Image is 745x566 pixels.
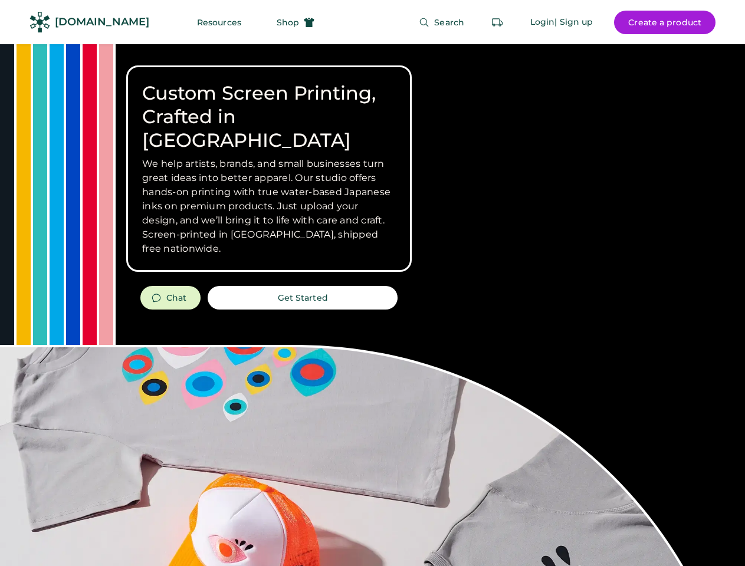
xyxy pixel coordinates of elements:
[262,11,329,34] button: Shop
[614,11,716,34] button: Create a product
[530,17,555,28] div: Login
[183,11,255,34] button: Resources
[277,18,299,27] span: Shop
[405,11,478,34] button: Search
[29,12,50,32] img: Rendered Logo - Screens
[142,81,396,152] h1: Custom Screen Printing, Crafted in [GEOGRAPHIC_DATA]
[485,11,509,34] button: Retrieve an order
[55,15,149,29] div: [DOMAIN_NAME]
[142,157,396,256] h3: We help artists, brands, and small businesses turn great ideas into better apparel. Our studio of...
[208,286,398,310] button: Get Started
[554,17,593,28] div: | Sign up
[434,18,464,27] span: Search
[140,286,201,310] button: Chat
